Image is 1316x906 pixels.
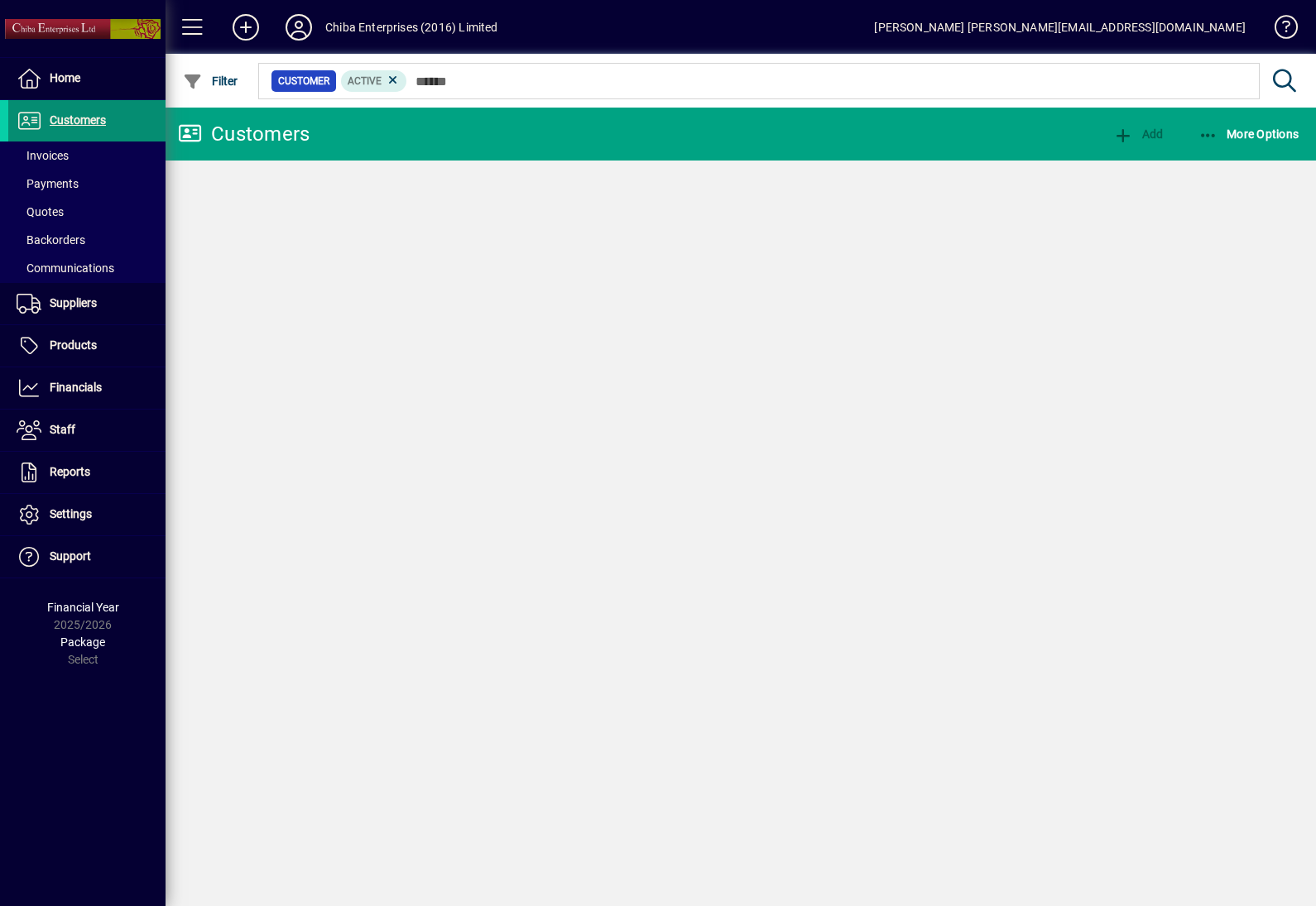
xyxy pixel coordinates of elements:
[8,494,166,535] a: Settings
[17,177,79,190] span: Payments
[8,452,166,493] a: Reports
[8,198,166,226] a: Quotes
[272,12,325,42] button: Profile
[278,73,329,89] span: Customer
[50,381,102,394] span: Financials
[325,14,498,41] div: Chiba Enterprises (2016) Limited
[183,74,238,88] span: Filter
[50,113,106,127] span: Customers
[1194,119,1304,149] button: More Options
[50,71,80,84] span: Home
[8,325,166,367] a: Products
[341,70,407,92] mat-chip: Activation Status: Active
[50,465,90,478] span: Reports
[8,536,166,578] a: Support
[50,338,97,352] span: Products
[219,12,272,42] button: Add
[874,14,1246,41] div: [PERSON_NAME] [PERSON_NAME][EMAIL_ADDRESS][DOMAIN_NAME]
[8,58,166,99] a: Home
[8,254,166,282] a: Communications
[60,635,105,649] span: Package
[179,66,243,96] button: Filter
[1109,119,1167,149] button: Add
[8,410,166,451] a: Staff
[17,233,85,247] span: Backorders
[50,296,97,309] span: Suppliers
[50,423,75,436] span: Staff
[17,205,64,218] span: Quotes
[178,121,310,147] div: Customers
[8,283,166,324] a: Suppliers
[1198,127,1299,141] span: More Options
[1262,3,1295,57] a: Knowledge Base
[17,261,114,275] span: Communications
[8,141,166,170] a: Invoices
[8,170,166,198] a: Payments
[50,507,92,520] span: Settings
[1113,127,1163,141] span: Add
[17,149,69,162] span: Invoices
[50,549,91,563] span: Support
[47,601,119,614] span: Financial Year
[348,75,382,87] span: Active
[8,226,166,254] a: Backorders
[8,367,166,409] a: Financials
